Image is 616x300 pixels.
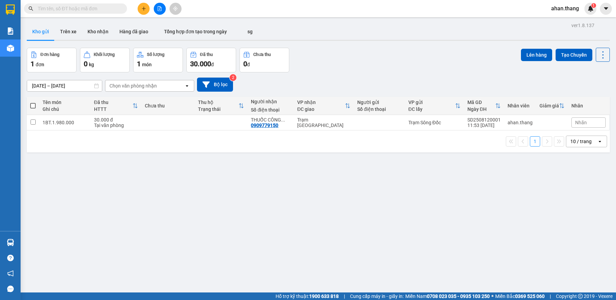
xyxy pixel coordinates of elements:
span: caret-down [603,5,609,12]
strong: 0708 023 035 - 0935 103 250 [427,293,490,299]
span: 1 [137,60,141,68]
div: 1BT.1.980.000 [43,120,87,125]
div: Đã thu [94,100,133,105]
div: Chọn văn phòng nhận [109,82,157,89]
div: SD2508120001 [467,117,501,123]
div: Trạm Sông Đốc [408,120,461,125]
th: Toggle SortBy [294,97,354,115]
div: Nhân viên [508,103,533,108]
div: Người nhận [251,99,290,104]
th: Toggle SortBy [536,97,568,115]
th: Toggle SortBy [91,97,142,115]
button: aim [170,3,182,15]
span: Cung cấp máy in - giấy in: [350,292,404,300]
img: warehouse-icon [7,239,14,246]
span: message [7,286,14,292]
button: plus [138,3,150,15]
span: Miền Bắc [495,292,545,300]
div: 11:53 [DATE] [467,123,501,128]
img: warehouse-icon [7,45,14,52]
span: đ [211,62,214,67]
div: HTTT [94,106,133,112]
div: Chưa thu [253,52,271,57]
button: caret-down [600,3,612,15]
div: 30.000 đ [94,117,138,123]
th: Toggle SortBy [405,97,464,115]
span: Hỗ trợ kỹ thuật: [276,292,339,300]
div: Người gửi [357,100,402,105]
span: | [344,292,345,300]
div: ahan.thang [508,120,533,125]
th: Toggle SortBy [195,97,248,115]
button: Hàng đã giao [114,23,154,40]
div: THUỐC CÔNG VINH [251,117,290,123]
div: 10 / trang [570,138,592,145]
span: copyright [578,294,583,299]
div: VP gửi [408,100,455,105]
div: ĐC giao [297,106,345,112]
span: file-add [157,6,162,11]
button: file-add [154,3,166,15]
button: Kho gửi [27,23,55,40]
div: Tại văn phòng [94,123,138,128]
strong: 0369 525 060 [515,293,545,299]
div: Đơn hàng [40,52,59,57]
svg: open [597,139,603,144]
sup: 2 [230,74,236,81]
div: Ghi chú [43,106,87,112]
span: sg [247,29,253,34]
div: Khối lượng [94,52,115,57]
span: Tổng hợp đơn tạo trong ngày [164,29,227,34]
span: question-circle [7,255,14,261]
div: ver 1.8.137 [571,22,594,29]
input: Select a date range. [27,80,102,91]
span: đ [247,62,250,67]
span: | [550,292,551,300]
span: plus [141,6,146,11]
div: ĐC lấy [408,106,455,112]
button: Bộ lọc [197,78,233,92]
div: Trạng thái [198,106,239,112]
img: icon-new-feature [588,5,594,12]
div: Tên món [43,100,87,105]
div: Mã GD [467,100,495,105]
div: Nhãn [571,103,606,108]
button: Chưa thu0đ [240,48,289,72]
svg: open [184,83,190,89]
span: 0 [243,60,247,68]
button: Lên hàng [521,49,552,61]
span: ⚪️ [491,295,493,298]
span: kg [89,62,94,67]
div: Số điện thoại [251,107,290,113]
th: Toggle SortBy [464,97,504,115]
div: Chưa thu [145,103,191,108]
span: Nhãn [575,120,587,125]
div: Số điện thoại [357,106,402,112]
div: VP nhận [297,100,345,105]
strong: 1900 633 818 [309,293,339,299]
div: Đã thu [200,52,213,57]
div: Thu hộ [198,100,239,105]
span: ... [281,117,285,123]
div: Ngày ĐH [467,106,495,112]
span: 0 [84,60,88,68]
span: 1 [31,60,34,68]
button: Trên xe [55,23,82,40]
span: 1 [592,3,595,8]
span: ahan.thang [546,4,584,13]
sup: 1 [591,3,596,8]
span: aim [173,6,178,11]
img: solution-icon [7,27,14,35]
span: Miền Nam [405,292,490,300]
button: Đã thu30.000đ [186,48,236,72]
span: món [142,62,152,67]
div: Số lượng [147,52,164,57]
span: 30.000 [190,60,211,68]
img: logo-vxr [6,4,15,15]
button: Tạo Chuyến [556,49,592,61]
div: Trạm [GEOGRAPHIC_DATA] [297,117,350,128]
button: Kho nhận [82,23,114,40]
button: Số lượng1món [133,48,183,72]
span: search [28,6,33,11]
div: 0909779150 [251,123,278,128]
